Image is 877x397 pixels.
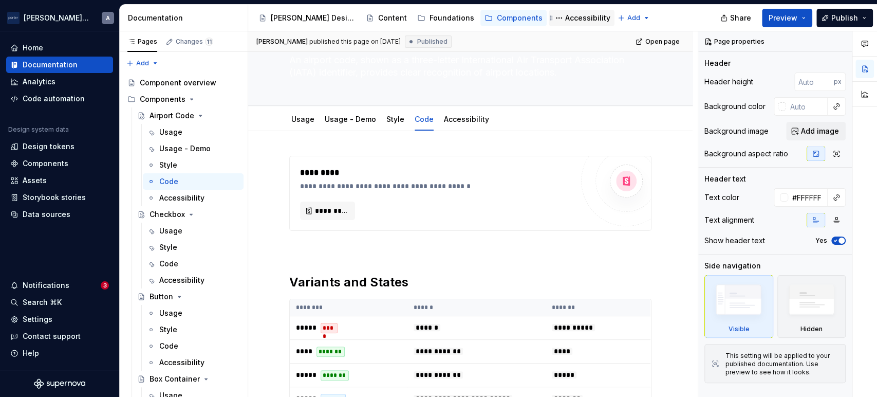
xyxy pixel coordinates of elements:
div: Assets [23,175,47,186]
div: Text alignment [704,215,754,225]
div: Visible [704,275,773,338]
div: Design system data [8,125,69,134]
div: Content [378,13,407,23]
div: Usage [159,226,182,236]
div: Changes [176,38,213,46]
div: Components [23,158,68,169]
button: [PERSON_NAME] AirlinesA [2,7,117,29]
div: Documentation [23,60,78,70]
button: Add image [786,122,846,140]
span: Add [136,59,149,67]
h2: Variants and States [289,274,651,291]
span: Open page [645,38,680,46]
a: Storybook stories [6,189,113,206]
div: Home [23,43,43,53]
a: Foundations [413,10,478,26]
input: Auto [786,97,828,116]
div: Accessibility [565,13,610,23]
button: Preview [762,9,812,27]
span: Publish [831,13,858,23]
div: Code [159,341,178,351]
a: Code [143,256,244,272]
button: Add [123,56,162,70]
span: Published [417,38,447,46]
div: Hidden [777,275,846,338]
a: Accessibility [143,354,244,371]
div: Text color [704,192,739,203]
div: Button [150,292,173,302]
span: Preview [769,13,797,23]
input: Auto [794,73,834,91]
a: Assets [6,172,113,189]
div: Header [704,58,731,68]
div: Header height [704,77,753,87]
div: Analytics [23,77,55,87]
div: Usage [287,108,319,130]
a: Usage - Demo [143,140,244,157]
div: Contact support [23,331,81,341]
div: [PERSON_NAME] Design [271,13,356,23]
button: Add [614,11,653,25]
div: Show header text [704,236,765,246]
div: Components [123,91,244,107]
span: 11 [205,38,213,46]
div: Side navigation [704,261,761,271]
div: Component overview [140,78,216,88]
span: Add image [801,126,839,136]
div: Components [140,94,185,104]
div: Code [159,259,178,269]
a: Open page [632,34,684,49]
div: Design tokens [23,141,74,152]
div: Background aspect ratio [704,149,788,159]
a: [PERSON_NAME] Design [254,10,360,26]
div: Style [382,108,408,130]
div: Header text [704,174,746,184]
div: This setting will be applied to your published documentation. Use preview to see how it looks. [725,352,839,376]
div: Code [159,176,178,187]
a: Code [415,115,434,123]
a: Design tokens [6,138,113,155]
div: A [106,14,110,22]
div: Components [497,13,543,23]
div: Settings [23,314,52,324]
a: Checkbox [133,206,244,223]
a: Accessibility [444,115,489,123]
div: Background image [704,126,769,136]
img: f0306bc8-3074-41fb-b11c-7d2e8671d5eb.png [7,12,20,24]
a: Usage [291,115,314,123]
a: Style [143,321,244,338]
div: published this page on [DATE] [309,38,401,46]
a: Components [6,155,113,172]
div: Usage [159,127,182,137]
input: Auto [788,188,828,207]
div: Help [23,348,39,358]
div: Hidden [800,325,823,333]
a: Code [143,338,244,354]
button: Help [6,345,113,362]
a: Airport Code [133,107,244,124]
span: [PERSON_NAME] [256,38,308,46]
div: Code [410,108,438,130]
a: Box Container [133,371,244,387]
div: Checkbox [150,209,185,220]
a: Content [362,10,411,26]
span: Share [730,13,751,23]
div: Accessibility [159,357,204,368]
div: [PERSON_NAME] Airlines [24,13,89,23]
a: Usage [143,305,244,321]
a: Accessibility [549,10,614,26]
div: Foundations [430,13,474,23]
div: Page tree [254,8,612,28]
a: Accessibility [143,190,244,206]
div: Airport Code [150,111,194,121]
a: Style [143,157,244,173]
a: Supernova Logo [34,378,85,389]
p: px [834,78,842,86]
button: Publish [816,9,873,27]
div: Accessibility [159,193,204,203]
a: Documentation [6,57,113,73]
a: Usage [143,223,244,239]
button: Search ⌘K [6,294,113,311]
div: Style [159,160,177,170]
a: Analytics [6,74,113,90]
